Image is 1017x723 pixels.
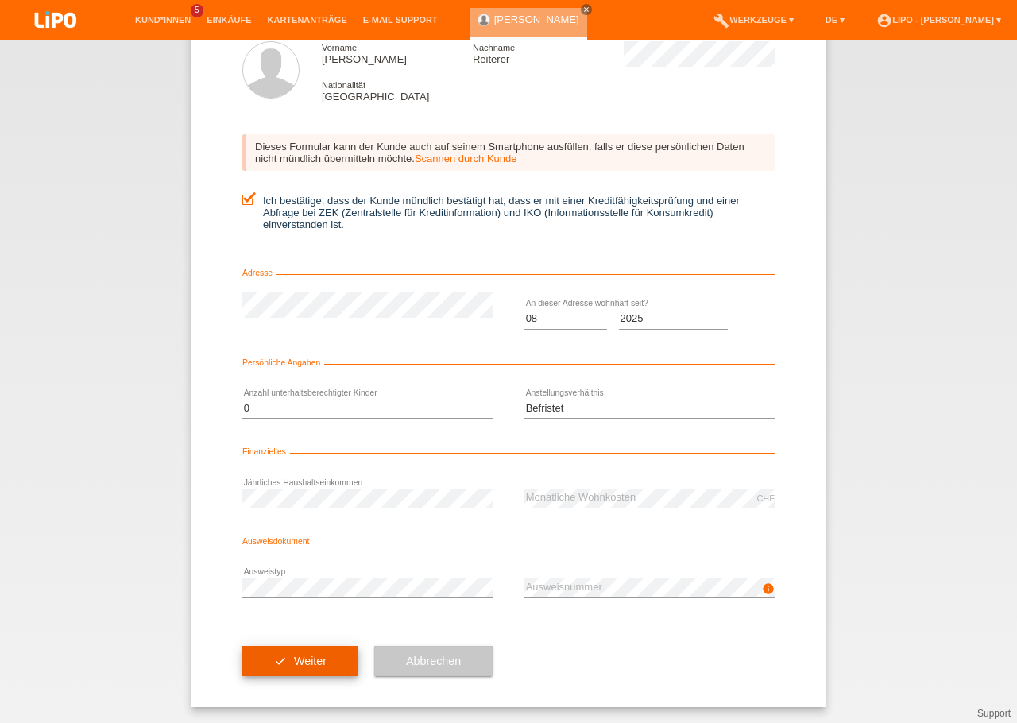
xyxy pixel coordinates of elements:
[494,14,579,25] a: [PERSON_NAME]
[876,13,892,29] i: account_circle
[294,655,327,667] span: Weiter
[242,447,290,456] span: Finanzielles
[706,15,802,25] a: buildWerkzeuge ▾
[977,708,1011,719] a: Support
[199,15,259,25] a: Einkäufe
[242,537,313,546] span: Ausweisdokument
[713,13,729,29] i: build
[762,587,775,597] a: info
[582,6,590,14] i: close
[274,655,287,667] i: check
[16,33,95,44] a: LIPO pay
[868,15,1009,25] a: account_circleLIPO - [PERSON_NAME] ▾
[473,41,624,65] div: Reiterer
[242,646,358,676] button: check Weiter
[818,15,853,25] a: DE ▾
[127,15,199,25] a: Kund*innen
[191,4,203,17] span: 5
[322,80,365,90] span: Nationalität
[242,134,775,171] div: Dieses Formular kann der Kunde auch auf seinem Smartphone ausfüllen, falls er diese persönlichen ...
[355,15,446,25] a: E-Mail Support
[406,655,461,667] span: Abbrechen
[473,43,515,52] span: Nachname
[322,79,473,102] div: [GEOGRAPHIC_DATA]
[415,153,517,164] a: Scannen durch Kunde
[762,582,775,595] i: info
[242,358,324,367] span: Persönliche Angaben
[374,646,493,676] button: Abbrechen
[260,15,355,25] a: Kartenanträge
[322,41,473,65] div: [PERSON_NAME]
[756,493,775,503] div: CHF
[322,43,357,52] span: Vorname
[581,4,592,15] a: close
[242,195,775,230] label: Ich bestätige, dass der Kunde mündlich bestätigt hat, dass er mit einer Kreditfähigkeitsprüfung u...
[242,269,276,277] span: Adresse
